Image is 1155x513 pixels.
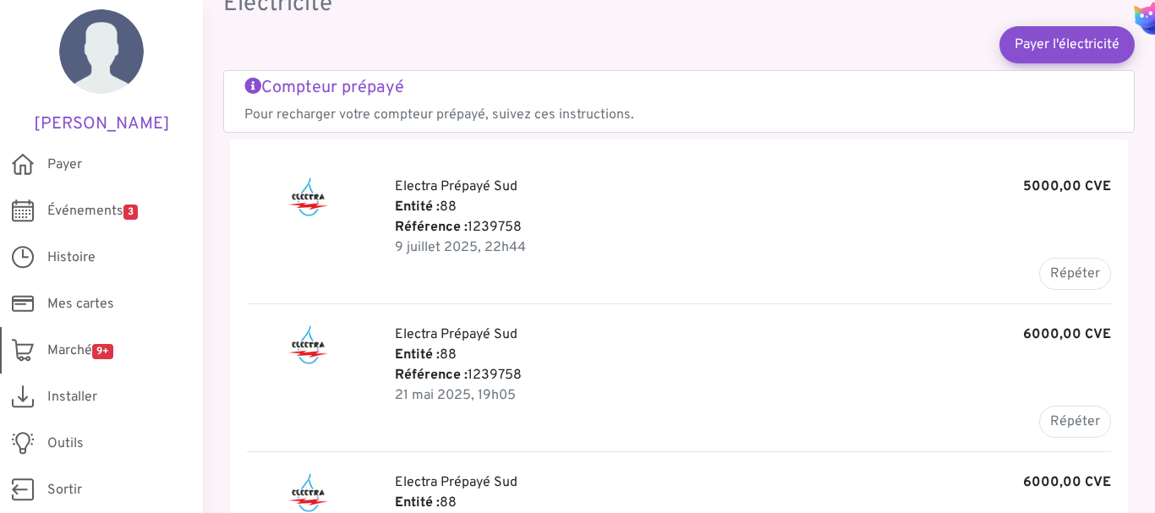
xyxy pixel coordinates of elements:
font: 1239758 [468,219,522,236]
a: [PERSON_NAME] [25,9,178,134]
font: Répéter [1050,265,1100,282]
font: 88 [440,494,457,511]
p: 21 mai 2025, 20h05 [395,385,1111,406]
font: Pour recharger votre compteur prépayé, suivez ces instructions. [244,106,634,123]
a: Payer l'électricité [999,26,1135,63]
font: Entité : [395,199,440,216]
button: Répéter [1039,406,1111,438]
font: Marché [47,342,92,359]
font: 88 [440,347,457,363]
font: 3 [128,205,134,219]
font: Histoire [47,249,96,266]
font: Mes cartes [47,296,114,313]
font: Outils [47,435,84,452]
font: Référence : [395,367,468,384]
font: 6000,00 CVE [1023,474,1111,491]
font: Electra Prépayé Sud [395,474,517,491]
img: Electra Prépayé Sud [287,472,330,513]
font: 21 mai 2025, 19h05 [395,387,516,404]
font: 6000,00 CVE [1023,326,1111,343]
font: Electra Prépayé Sud [395,326,517,343]
font: Événements [47,203,123,220]
p: 9 juillet 2025, 23h44 [395,237,1111,258]
font: Payer l'électricité [1015,36,1119,53]
font: Répéter [1050,413,1100,430]
font: 88 [440,199,457,216]
a: Compteur prépayé Pour recharger votre compteur prépayé, suivez ces instructions. [244,78,1114,125]
font: [PERSON_NAME] [34,113,170,135]
font: 9+ [96,345,109,358]
font: Compteur prépayé [261,77,404,99]
font: 5000,00 CVE [1023,178,1111,195]
img: Electra Prépayé Sud [287,325,330,365]
font: 1239758 [468,367,522,384]
font: Entité : [395,494,440,511]
img: Electra Prépayé Sud [287,177,330,217]
font: 9 juillet 2025, 22h44 [395,239,526,256]
font: Payer [47,156,82,173]
button: Répéter [1039,258,1111,290]
font: Electra Prépayé Sud [395,178,517,195]
font: Installer [47,389,97,406]
font: Sortir [47,482,82,499]
font: Référence : [395,219,468,236]
font: Entité : [395,347,440,363]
